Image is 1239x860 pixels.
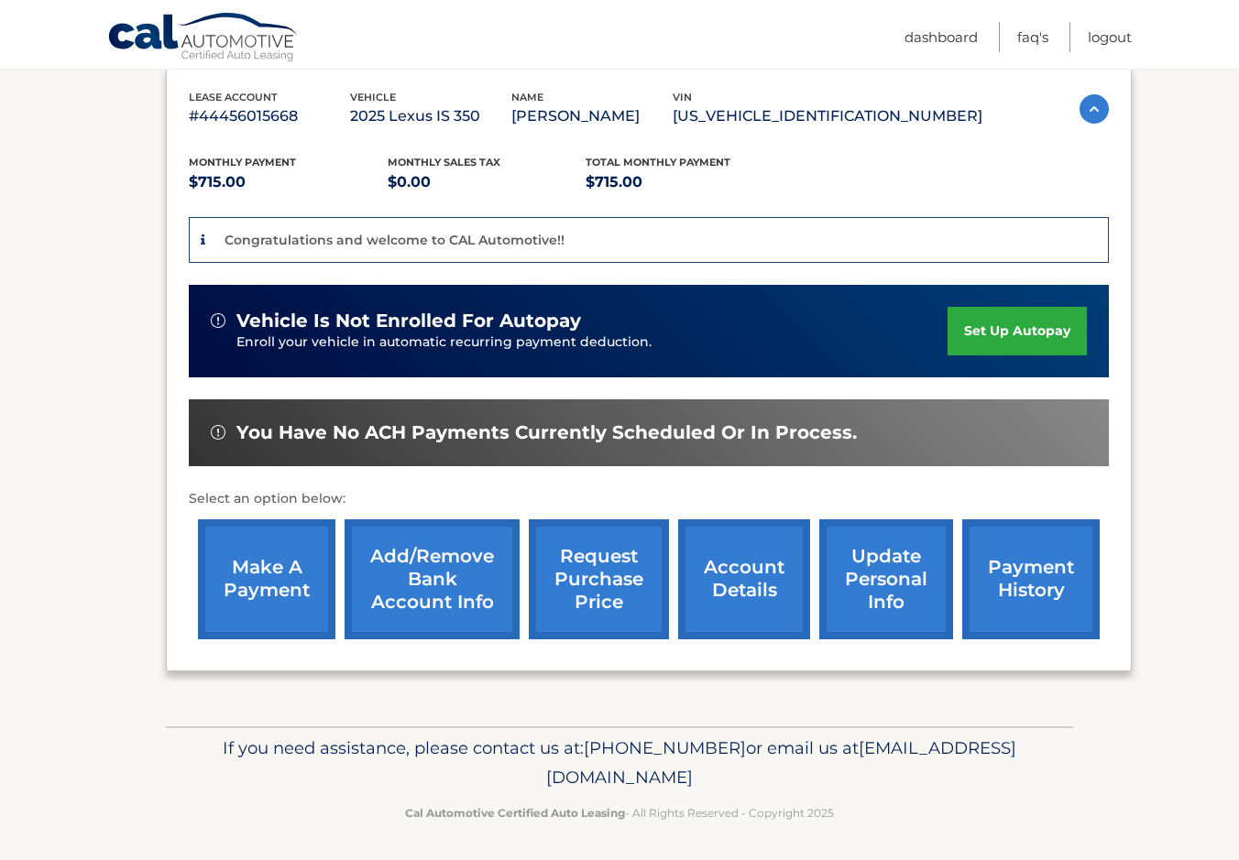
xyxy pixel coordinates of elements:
span: name [511,91,543,103]
p: [US_VEHICLE_IDENTIFICATION_NUMBER] [673,103,982,129]
a: set up autopay [948,307,1087,355]
p: Enroll your vehicle in automatic recurring payment deduction. [236,332,948,353]
p: Congratulations and welcome to CAL Automotive!! [225,232,565,248]
a: update personal info [819,519,953,639]
span: lease account [189,91,278,103]
span: Monthly Payment [189,156,296,169]
a: request purchase price [529,519,669,639]
a: Dashboard [905,22,978,52]
span: vehicle [350,91,396,103]
p: - All Rights Reserved - Copyright 2025 [178,803,1061,822]
a: Add/Remove bank account info [345,519,520,639]
span: Total Monthly Payment [586,156,730,169]
span: vin [673,91,692,103]
a: make a payment [198,519,335,639]
span: You have no ACH payments currently scheduled or in process. [236,421,857,444]
p: $715.00 [586,169,784,195]
strong: Cal Automotive Certified Auto Leasing [405,806,625,820]
p: [PERSON_NAME] [511,103,673,129]
a: Logout [1088,22,1132,52]
span: [PHONE_NUMBER] [584,737,746,758]
span: vehicle is not enrolled for autopay [236,310,581,332]
img: alert-white.svg [211,425,225,440]
a: Cal Automotive [107,12,300,65]
a: FAQ's [1017,22,1048,52]
p: 2025 Lexus IS 350 [350,103,511,129]
a: account details [678,519,810,639]
span: Monthly sales Tax [388,156,500,169]
img: alert-white.svg [211,313,225,328]
p: $0.00 [388,169,587,195]
a: payment history [962,519,1100,639]
p: Select an option below: [189,488,1109,510]
p: $715.00 [189,169,388,195]
img: accordion-active.svg [1080,94,1109,124]
p: If you need assistance, please contact us at: or email us at [178,734,1061,792]
p: #44456015668 [189,103,350,129]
